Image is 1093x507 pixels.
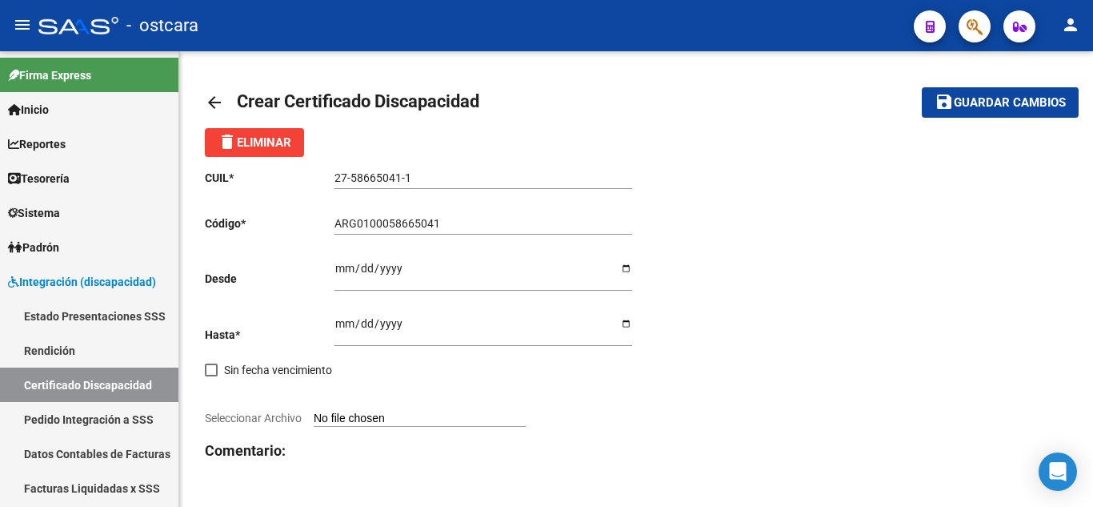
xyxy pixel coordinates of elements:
[205,326,334,344] p: Hasta
[218,132,237,151] mat-icon: delete
[954,96,1066,111] span: Guardar cambios
[1039,453,1077,491] div: Open Intercom Messenger
[8,66,91,84] span: Firma Express
[8,239,59,256] span: Padrón
[205,442,286,459] strong: Comentario:
[205,412,302,425] span: Seleccionar Archivo
[1061,15,1080,34] mat-icon: person
[8,204,60,222] span: Sistema
[205,128,304,157] button: Eliminar
[8,135,66,153] span: Reportes
[13,15,32,34] mat-icon: menu
[205,215,334,232] p: Código
[218,135,291,150] span: Eliminar
[8,170,70,187] span: Tesorería
[237,91,479,111] span: Crear Certificado Discapacidad
[922,87,1079,117] button: Guardar cambios
[224,360,332,380] span: Sin fecha vencimiento
[205,270,334,288] p: Desde
[8,101,49,119] span: Inicio
[205,93,224,112] mat-icon: arrow_back
[935,92,954,111] mat-icon: save
[8,273,156,291] span: Integración (discapacidad)
[205,169,334,187] p: CUIL
[126,8,198,43] span: - ostcara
